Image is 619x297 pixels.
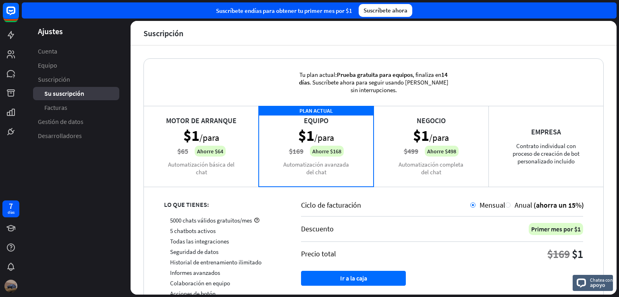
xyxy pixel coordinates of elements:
font: Seguridad de datos [170,248,218,256]
font: Precio total [301,249,336,258]
font: Mensual [480,200,505,210]
a: Facturas [33,101,119,114]
font: Gestión de datos [38,118,83,126]
font: Ir a la caja [340,274,367,282]
font: Primer mes por $1 [531,225,581,233]
font: 7 [9,201,13,211]
font: Suscríbete ahora [364,6,407,14]
a: Cuenta [33,45,119,58]
font: Tu plan actual: [299,71,337,78]
font: Suscripción [38,75,70,83]
font: Su suscripción [44,89,84,97]
font: Ciclo de facturación [301,200,361,210]
font: $1 [572,247,583,261]
font: Informes avanzados [170,269,220,276]
font: Facturas [44,103,67,111]
font: Cuenta [38,47,57,55]
font: Suscripción [143,28,183,38]
button: Ir a la caja [301,271,406,286]
a: Suscripción [33,73,119,86]
font: días para obtener tu primer mes por $1 [251,7,352,14]
font: Ajustes [38,26,63,36]
font: 5 chatbots activos [170,227,216,235]
a: Desarrolladores [33,129,119,142]
a: Gestión de datos [33,115,119,128]
font: Colaboración en equipo [170,279,230,287]
font: Historial de entrenamiento ilimitado [170,258,262,266]
font: Suscríbete en [216,7,251,14]
font: $169 [547,247,570,261]
font: Chatea con [590,277,613,283]
font: Descuento [301,224,334,233]
a: 7 días [2,200,19,217]
font: (ahorra un 15%) [534,200,584,210]
font: 14 días [299,71,448,86]
button: Abrir el widget de chat LiveChat [6,3,31,27]
a: Equipo [33,59,119,72]
font: Anual [515,200,532,210]
font: , finaliza en [413,71,441,78]
font: . Suscríbete ahora para seguir usando [PERSON_NAME] sin interrupciones. [309,78,449,94]
font: Desarrolladores [38,132,82,140]
font: Prueba gratuita para equipos [337,71,413,78]
font: días [8,210,15,215]
font: apoyo [590,281,605,289]
font: Todas las integraciones [170,237,229,245]
font: Equipo [38,61,57,69]
font: LO QUE TIENES: [164,200,209,208]
font: 5000 chats válidos gratuitos/mes [170,217,252,224]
